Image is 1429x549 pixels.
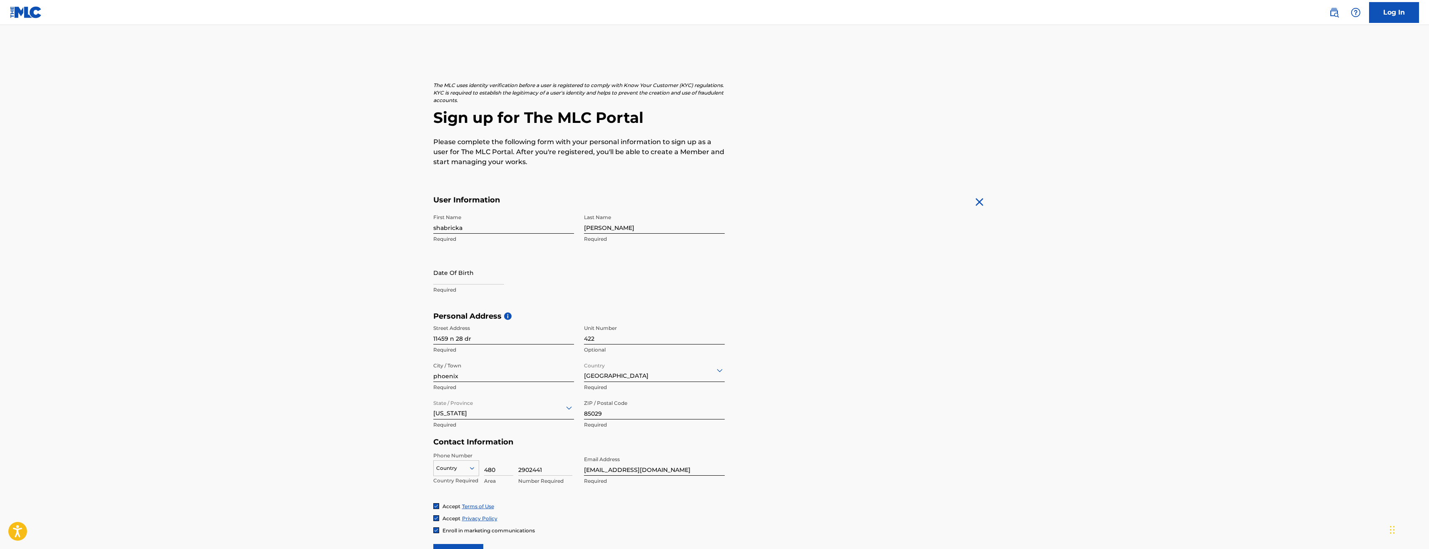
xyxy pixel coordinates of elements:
span: i [504,312,512,320]
p: Required [433,346,574,354]
a: Privacy Policy [462,515,497,522]
img: checkbox [434,504,439,509]
h5: User Information [433,195,725,205]
p: Required [433,384,574,391]
div: Help [1347,4,1364,21]
img: checkbox [434,528,439,533]
p: Required [433,235,574,243]
label: Country [584,357,605,369]
p: The MLC uses identity verification before a user is registered to comply with Know Your Customer ... [433,82,725,104]
h5: Personal Address [433,312,996,321]
div: [US_STATE] [433,397,574,418]
p: Please complete the following form with your personal information to sign up as a user for The ML... [433,137,725,167]
div: Drag [1390,517,1395,542]
label: State / Province [433,394,473,407]
p: Area [484,477,513,485]
img: help [1351,7,1361,17]
img: MLC Logo [10,6,42,18]
a: Terms of Use [462,503,494,509]
a: Log In [1369,2,1419,23]
iframe: Chat Widget [1387,509,1429,549]
img: close [973,195,986,209]
div: [GEOGRAPHIC_DATA] [584,360,725,380]
p: Required [433,286,574,294]
p: Required [584,384,725,391]
p: Required [584,477,725,485]
img: checkbox [434,516,439,521]
p: Number Required [518,477,572,485]
p: Required [433,421,574,429]
p: Optional [584,346,725,354]
p: Required [584,235,725,243]
h5: Contact Information [433,437,725,447]
a: Public Search [1326,4,1342,21]
h2: Sign up for The MLC Portal [433,108,996,127]
span: Enroll in marketing communications [442,527,535,534]
span: Accept [442,503,460,509]
p: Required [584,421,725,429]
p: Country Required [433,477,479,484]
img: search [1329,7,1339,17]
span: Accept [442,515,460,522]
